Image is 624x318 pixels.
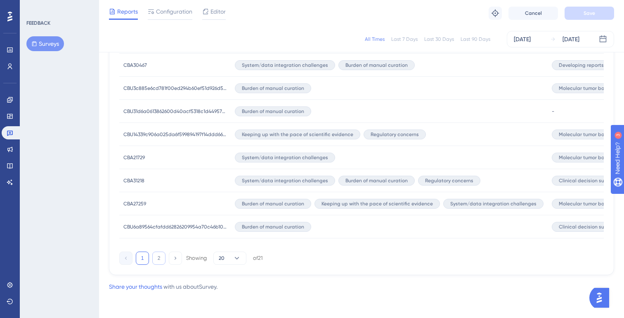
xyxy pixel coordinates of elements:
div: 3 [57,4,60,11]
div: with us about Survey . [109,282,217,292]
span: Configuration [156,7,192,16]
span: CBA30467 [123,62,147,68]
span: CBU6a89564cfafdd62826209954a70c46b1099c7d89a4568ee8800aa6cbee4e9b5a [123,224,227,230]
span: CBA27259 [123,200,146,207]
button: 20 [213,252,246,265]
span: System/data integration challenges [242,62,328,68]
div: of 21 [253,254,262,262]
div: Showing [186,254,207,262]
span: CBU3c885e6cd781f00ed294b60ef51d926d52538931d21a9c834b252b0cca7c2827 [123,85,227,92]
div: FEEDBACK [26,20,50,26]
span: Molecular tumor boards [559,200,615,207]
div: [DATE] [514,34,531,44]
span: Regulatory concerns [425,177,473,184]
div: Last 7 Days [391,36,418,42]
span: Molecular tumor boards [559,85,615,92]
span: 20 [219,255,225,261]
span: Clinical decision support [559,177,617,184]
span: Burden of manual curation [345,177,408,184]
div: Last 30 Days [424,36,454,42]
span: Editor [210,7,226,16]
div: Last 90 Days [461,36,490,42]
span: System/data integration challenges [450,200,537,207]
span: - [552,108,554,115]
span: Burden of manual curation [345,62,408,68]
span: Burden of manual curation [242,108,304,115]
span: Burden of manual curation [242,85,304,92]
a: Share your thoughts [109,283,162,290]
span: Burden of manual curation [242,224,304,230]
span: System/data integration challenges [242,154,328,161]
button: Cancel [508,7,558,20]
span: Need Help? [19,2,52,12]
span: Molecular tumor boards [559,131,615,138]
span: CBA31218 [123,177,144,184]
button: 2 [152,252,165,265]
button: Save [565,7,614,20]
iframe: UserGuiding AI Assistant Launcher [589,285,614,310]
span: CBU14339c906a025da6f599894197f14ddd6676ff59d797d19ce3e62dfff109cf82 [123,131,227,138]
span: CBA21729 [123,154,145,161]
span: Keeping up with the pace of scientific evidence [242,131,353,138]
span: Burden of manual curation [242,200,304,207]
button: 1 [136,252,149,265]
span: CBU31d6a0613862600d40acf5318c1d44957d3649679635c701f026fd4f502a4231 [123,108,227,115]
span: System/data integration challenges [242,177,328,184]
span: Save [584,10,595,16]
span: Cancel [525,10,542,16]
div: All Times [365,36,385,42]
button: Surveys [26,36,64,51]
span: Clinical decision support [559,224,617,230]
div: [DATE] [563,34,579,44]
span: Molecular tumor boards [559,154,615,161]
span: Regulatory concerns [371,131,419,138]
span: Reports [117,7,138,16]
span: Keeping up with the pace of scientific evidence [321,200,433,207]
